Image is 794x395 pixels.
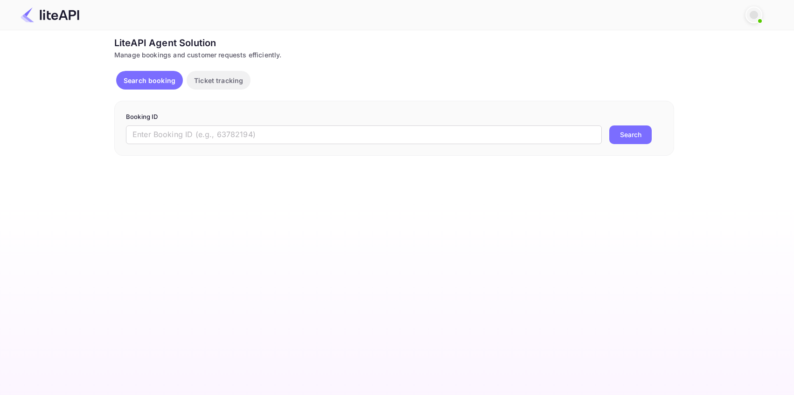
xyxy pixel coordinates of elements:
div: LiteAPI Agent Solution [114,36,674,50]
button: Search [609,125,652,144]
input: Enter Booking ID (e.g., 63782194) [126,125,602,144]
p: Ticket tracking [194,76,243,85]
img: LiteAPI Logo [21,7,79,22]
div: Manage bookings and customer requests efficiently. [114,50,674,60]
p: Search booking [124,76,175,85]
p: Booking ID [126,112,662,122]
